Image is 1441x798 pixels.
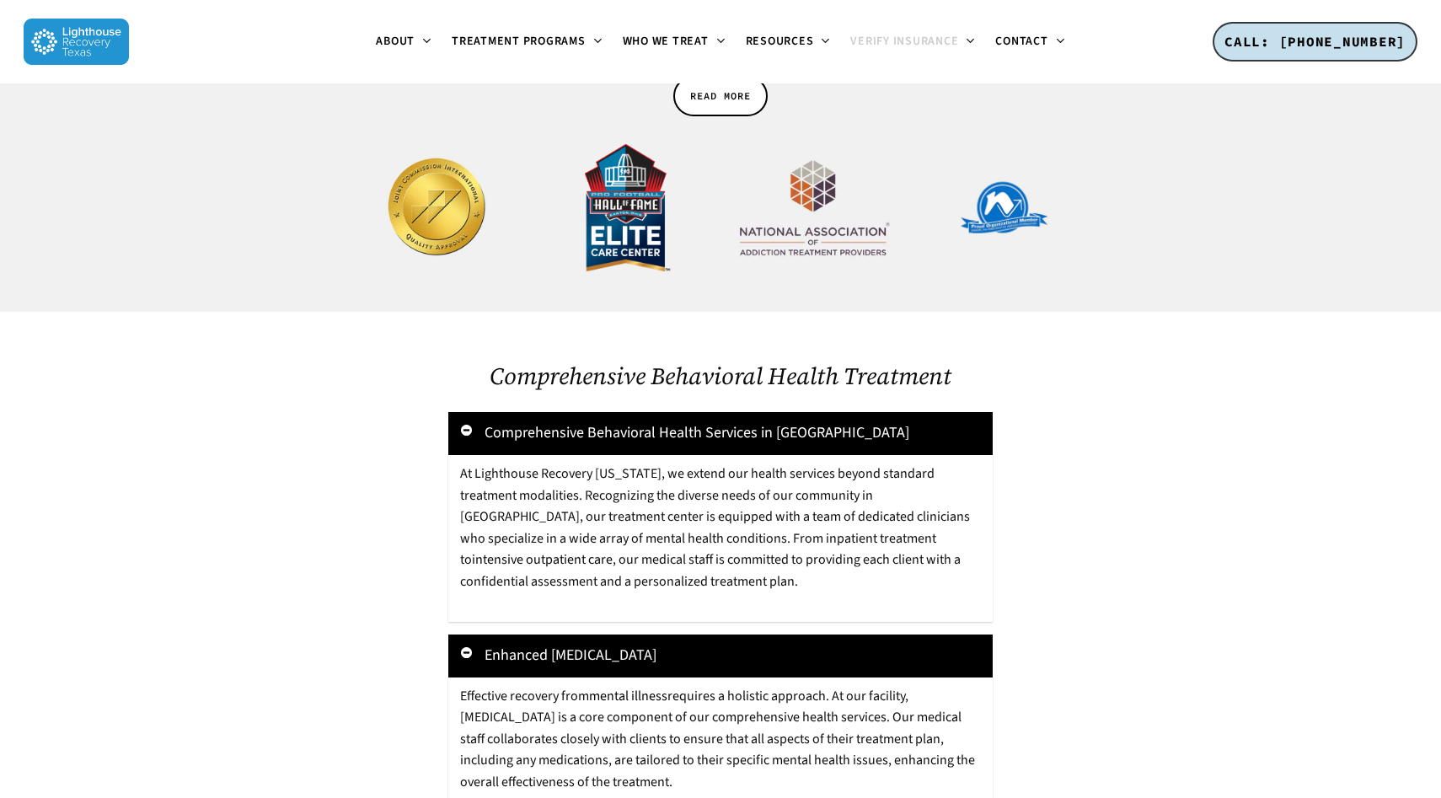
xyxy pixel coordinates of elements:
a: READ MORE [673,76,768,116]
a: intensive outpatient care [472,550,613,569]
p: Effective recovery from requires a holistic approach. At our facility, [MEDICAL_DATA] is a core c... [460,686,981,794]
a: Verify Insurance [840,35,985,49]
a: CALL: [PHONE_NUMBER] [1213,22,1417,62]
a: Treatment Programs [442,35,613,49]
span: READ MORE [690,88,751,104]
a: About [366,35,442,49]
span: About [376,33,415,50]
a: mental illness [589,687,667,705]
a: Resources [736,35,841,49]
img: Lighthouse Recovery Texas [24,19,129,65]
span: Verify Insurance [850,33,958,50]
span: Treatment Programs [452,33,586,50]
span: Resources [746,33,814,50]
span: CALL: [PHONE_NUMBER] [1224,33,1406,50]
a: Enhanced [MEDICAL_DATA] [448,635,993,677]
a: Contact [985,35,1074,49]
a: Who We Treat [613,35,736,49]
a: Comprehensive Behavioral Health Services in [GEOGRAPHIC_DATA] [448,412,993,455]
h2: Comprehensive Behavioral Health Treatment [448,362,993,389]
span: Contact [995,33,1047,50]
p: At Lighthouse Recovery [US_STATE], we extend our health services beyond standard treatment modali... [460,463,981,593]
span: Who We Treat [623,33,709,50]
